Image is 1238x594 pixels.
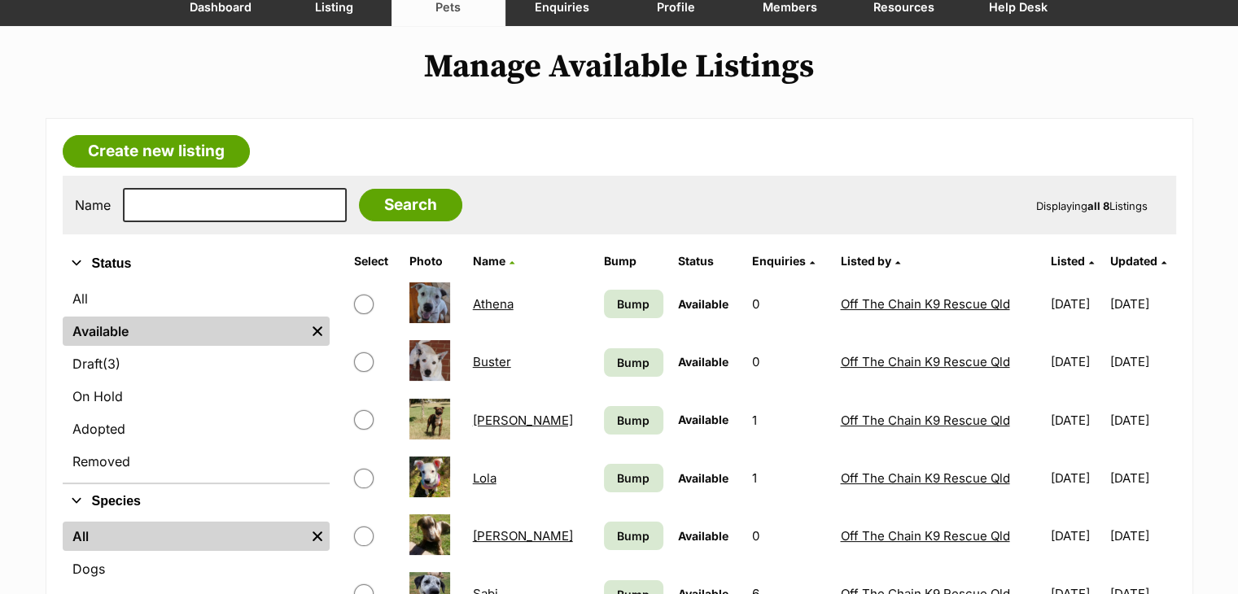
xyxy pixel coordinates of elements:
a: Bump [604,290,663,318]
a: Remove filter [305,522,330,551]
a: Removed [63,447,330,476]
a: Off The Chain K9 Rescue Qld [840,470,1009,486]
a: Create new listing [63,135,250,168]
a: Adopted [63,414,330,443]
a: Draft [63,349,330,378]
a: Off The Chain K9 Rescue Qld [840,296,1009,312]
label: Name [75,198,111,212]
a: All [63,284,330,313]
a: Name [473,254,514,268]
td: 1 [746,450,832,506]
button: Species [63,491,330,512]
span: Displaying Listings [1036,199,1148,212]
span: Bump [617,527,650,544]
a: On Hold [63,382,330,411]
td: [DATE] [1044,392,1109,448]
span: Available [678,413,728,426]
a: Off The Chain K9 Rescue Qld [840,413,1009,428]
a: Dogs [63,554,330,583]
td: [DATE] [1110,508,1175,564]
a: Updated [1110,254,1166,268]
span: Bump [617,470,650,487]
a: Listed by [840,254,899,268]
strong: all 8 [1087,199,1109,212]
a: Bump [604,464,663,492]
span: Available [678,529,728,543]
span: Updated [1110,254,1157,268]
a: Listed [1051,254,1094,268]
td: 0 [746,334,832,390]
th: Bump [597,248,670,274]
td: 0 [746,276,832,332]
span: translation missing: en.admin.listings.index.attributes.enquiries [752,254,806,268]
td: [DATE] [1044,334,1109,390]
td: [DATE] [1044,508,1109,564]
span: Available [678,355,728,369]
th: Status [671,248,744,274]
span: Bump [617,295,650,312]
a: Off The Chain K9 Rescue Qld [840,354,1009,369]
a: [PERSON_NAME] [473,528,573,544]
td: [DATE] [1044,450,1109,506]
a: All [63,522,305,551]
button: Status [63,253,330,274]
span: Bump [617,354,650,371]
span: Available [678,471,728,485]
a: Athena [473,296,514,312]
a: [PERSON_NAME] [473,413,573,428]
td: 1 [746,392,832,448]
span: Name [473,254,505,268]
td: 0 [746,508,832,564]
a: Bump [604,348,663,377]
td: [DATE] [1110,392,1175,448]
td: [DATE] [1110,450,1175,506]
a: Bump [604,406,663,435]
span: (3) [103,354,120,373]
a: Remove filter [305,317,330,346]
a: Enquiries [752,254,815,268]
a: Off The Chain K9 Rescue Qld [840,528,1009,544]
span: Available [678,297,728,311]
td: [DATE] [1110,276,1175,332]
a: Available [63,317,305,346]
div: Status [63,281,330,483]
th: Select [348,248,401,274]
span: Listed [1051,254,1085,268]
input: Search [359,189,462,221]
a: Buster [473,354,511,369]
a: Lola [473,470,497,486]
th: Photo [403,248,464,274]
td: [DATE] [1110,334,1175,390]
span: Bump [617,412,650,429]
a: Bump [604,522,663,550]
span: Listed by [840,254,890,268]
td: [DATE] [1044,276,1109,332]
